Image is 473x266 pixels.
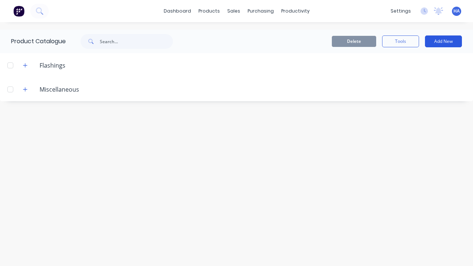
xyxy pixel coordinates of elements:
div: settings [387,6,415,17]
span: HA [453,8,460,14]
button: Tools [382,35,419,47]
button: Delete [332,36,376,47]
img: Factory [13,6,24,17]
div: products [195,6,224,17]
div: Flashings [34,61,71,70]
div: productivity [278,6,313,17]
button: Add New [425,35,462,47]
div: sales [224,6,244,17]
a: dashboard [160,6,195,17]
div: purchasing [244,6,278,17]
input: Search... [100,34,173,49]
div: Miscellaneous [34,85,85,94]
